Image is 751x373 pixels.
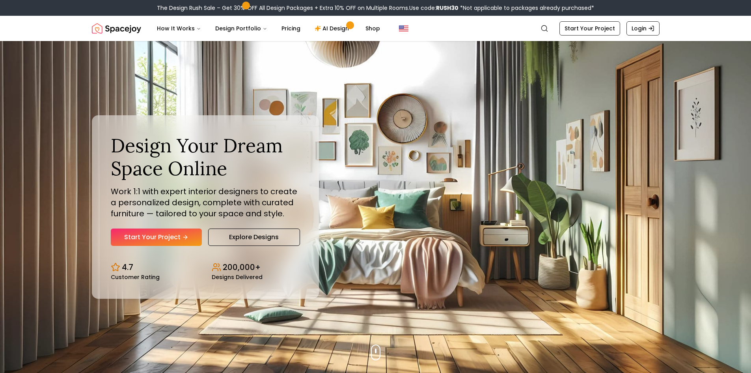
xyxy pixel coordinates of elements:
p: 4.7 [122,262,133,273]
nav: Global [92,16,660,41]
img: Spacejoy Logo [92,21,141,36]
nav: Main [151,21,386,36]
p: Work 1:1 with expert interior designers to create a personalized design, complete with curated fu... [111,186,300,219]
a: Pricing [275,21,307,36]
span: Use code: [409,4,458,12]
button: Design Portfolio [209,21,274,36]
span: *Not applicable to packages already purchased* [458,4,594,12]
a: Shop [359,21,386,36]
a: Start Your Project [559,21,620,36]
b: RUSH30 [436,4,458,12]
small: Designs Delivered [212,274,263,280]
img: United States [399,24,408,33]
h1: Design Your Dream Space Online [111,134,300,180]
a: Explore Designs [208,229,300,246]
div: Design stats [111,255,300,280]
a: Login [626,21,660,36]
p: 200,000+ [223,262,261,273]
button: How It Works [151,21,207,36]
a: AI Design [308,21,358,36]
a: Start Your Project [111,229,202,246]
div: The Design Rush Sale – Get 30% OFF All Design Packages + Extra 10% OFF on Multiple Rooms. [157,4,594,12]
small: Customer Rating [111,274,160,280]
a: Spacejoy [92,21,141,36]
